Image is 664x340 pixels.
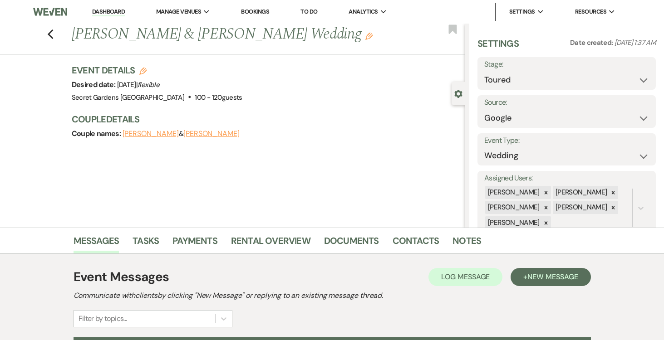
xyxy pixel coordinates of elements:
[72,129,123,138] span: Couple names:
[92,8,125,16] a: Dashboard
[477,37,519,57] h3: Settings
[74,267,169,287] h1: Event Messages
[349,7,378,16] span: Analytics
[133,233,159,253] a: Tasks
[575,7,606,16] span: Resources
[365,32,373,40] button: Edit
[511,268,590,286] button: +New Message
[74,233,119,253] a: Messages
[72,93,185,102] span: Secret Gardens [GEOGRAPHIC_DATA]
[123,130,179,137] button: [PERSON_NAME]
[79,313,127,324] div: Filter by topics...
[72,64,242,77] h3: Event Details
[123,129,240,138] span: &
[183,130,240,137] button: [PERSON_NAME]
[441,272,490,282] span: Log Message
[485,216,541,229] div: [PERSON_NAME]
[428,268,502,286] button: Log Message
[484,58,649,71] label: Stage:
[156,7,201,16] span: Manage Venues
[615,38,656,47] span: [DATE] 1:37 AM
[138,80,159,89] span: flexible
[300,8,317,15] a: To Do
[241,8,269,15] a: Bookings
[72,113,456,126] h3: Couple Details
[454,89,462,97] button: Close lead details
[231,233,310,253] a: Rental Overview
[195,93,242,102] span: 100 - 120 guests
[553,186,609,199] div: [PERSON_NAME]
[72,80,117,89] span: Desired date:
[509,7,535,16] span: Settings
[453,233,481,253] a: Notes
[485,186,541,199] div: [PERSON_NAME]
[485,201,541,214] div: [PERSON_NAME]
[72,24,383,45] h1: [PERSON_NAME] & [PERSON_NAME] Wedding
[74,290,591,301] h2: Communicate with clients by clicking "New Message" or replying to an existing message thread.
[484,134,649,147] label: Event Type:
[117,80,159,89] span: [DATE] |
[484,172,649,185] label: Assigned Users:
[33,2,67,21] img: Weven Logo
[484,96,649,109] label: Source:
[172,233,217,253] a: Payments
[570,38,615,47] span: Date created:
[553,201,609,214] div: [PERSON_NAME]
[324,233,379,253] a: Documents
[393,233,439,253] a: Contacts
[527,272,578,282] span: New Message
